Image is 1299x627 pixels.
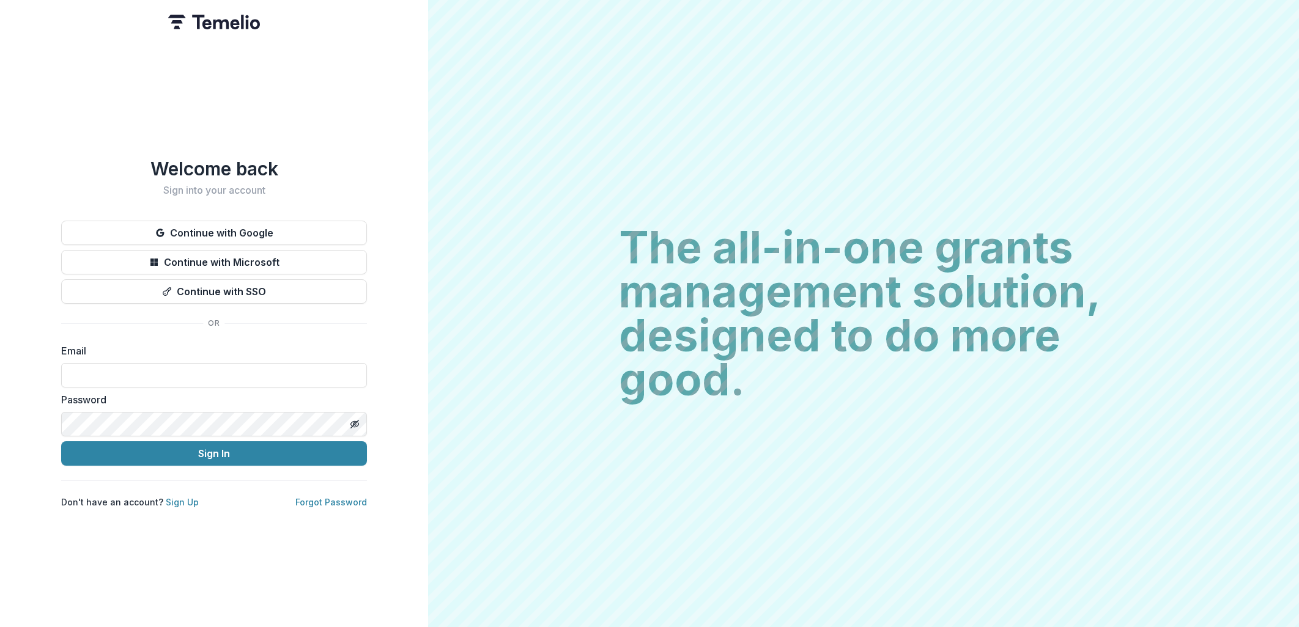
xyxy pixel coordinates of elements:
label: Email [61,343,360,358]
button: Continue with Google [61,221,367,245]
h2: Sign into your account [61,185,367,196]
img: Temelio [168,15,260,29]
label: Password [61,392,360,407]
h1: Welcome back [61,158,367,180]
a: Sign Up [166,497,199,507]
button: Continue with SSO [61,279,367,304]
button: Continue with Microsoft [61,250,367,274]
p: Don't have an account? [61,496,199,508]
button: Toggle password visibility [345,414,365,434]
button: Sign In [61,441,367,466]
a: Forgot Password [295,497,367,507]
